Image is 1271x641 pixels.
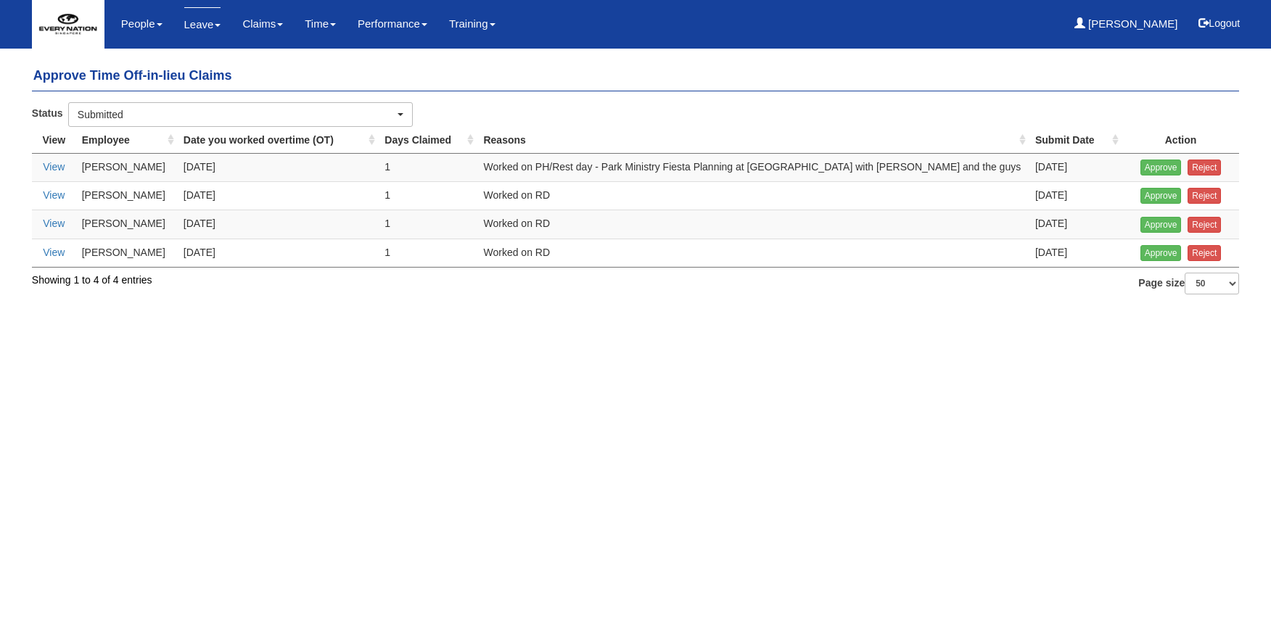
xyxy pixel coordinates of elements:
[76,127,178,154] th: Employee : activate to sort column ascending
[1029,210,1122,239] td: [DATE]
[76,153,178,181] td: [PERSON_NAME]
[68,102,413,127] button: Submitted
[1188,245,1221,261] input: Reject
[184,7,221,41] a: Leave
[43,247,65,258] a: View
[477,239,1029,267] td: Worked on RD
[1029,182,1122,210] td: [DATE]
[76,239,178,267] td: [PERSON_NAME]
[477,182,1029,210] td: Worked on RD
[358,7,427,41] a: Performance
[1185,273,1239,294] select: Page size
[1140,217,1182,233] input: Approve
[43,189,65,201] a: View
[178,182,379,210] td: [DATE]
[178,127,379,154] th: Date you worked overtime (OT) : activate to sort column ascending
[449,7,495,41] a: Training
[1029,153,1122,181] td: [DATE]
[1188,217,1221,233] input: Reject
[121,7,163,41] a: People
[477,153,1029,181] td: Worked on PH/Rest day - Park Ministry Fiesta Planning at [GEOGRAPHIC_DATA] with [PERSON_NAME] and...
[1029,239,1122,267] td: [DATE]
[379,182,477,210] td: 1
[32,62,1239,91] h4: Approve Time Off-in-lieu Claims
[477,210,1029,239] td: Worked on RD
[1029,127,1122,154] th: Submit Date : activate to sort column ascending
[1122,127,1239,154] th: Action
[32,127,76,154] th: View
[379,239,477,267] td: 1
[43,218,65,229] a: View
[76,210,178,239] td: [PERSON_NAME]
[76,182,178,210] td: [PERSON_NAME]
[178,210,379,239] td: [DATE]
[305,7,336,41] a: Time
[1140,245,1182,261] input: Approve
[1188,188,1221,204] input: Reject
[1074,7,1178,41] a: [PERSON_NAME]
[242,7,283,41] a: Claims
[379,153,477,181] td: 1
[379,210,477,239] td: 1
[477,127,1029,154] th: Reasons : activate to sort column ascending
[78,107,395,122] div: Submitted
[32,102,68,123] label: Status
[1188,6,1250,41] button: Logout
[1188,160,1221,175] input: Reject
[178,239,379,267] td: [DATE]
[178,153,379,181] td: [DATE]
[43,161,65,173] a: View
[1140,160,1182,175] input: Approve
[1138,273,1239,294] label: Page size
[1140,188,1182,204] input: Approve
[379,127,477,154] th: Days Claimed : activate to sort column ascending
